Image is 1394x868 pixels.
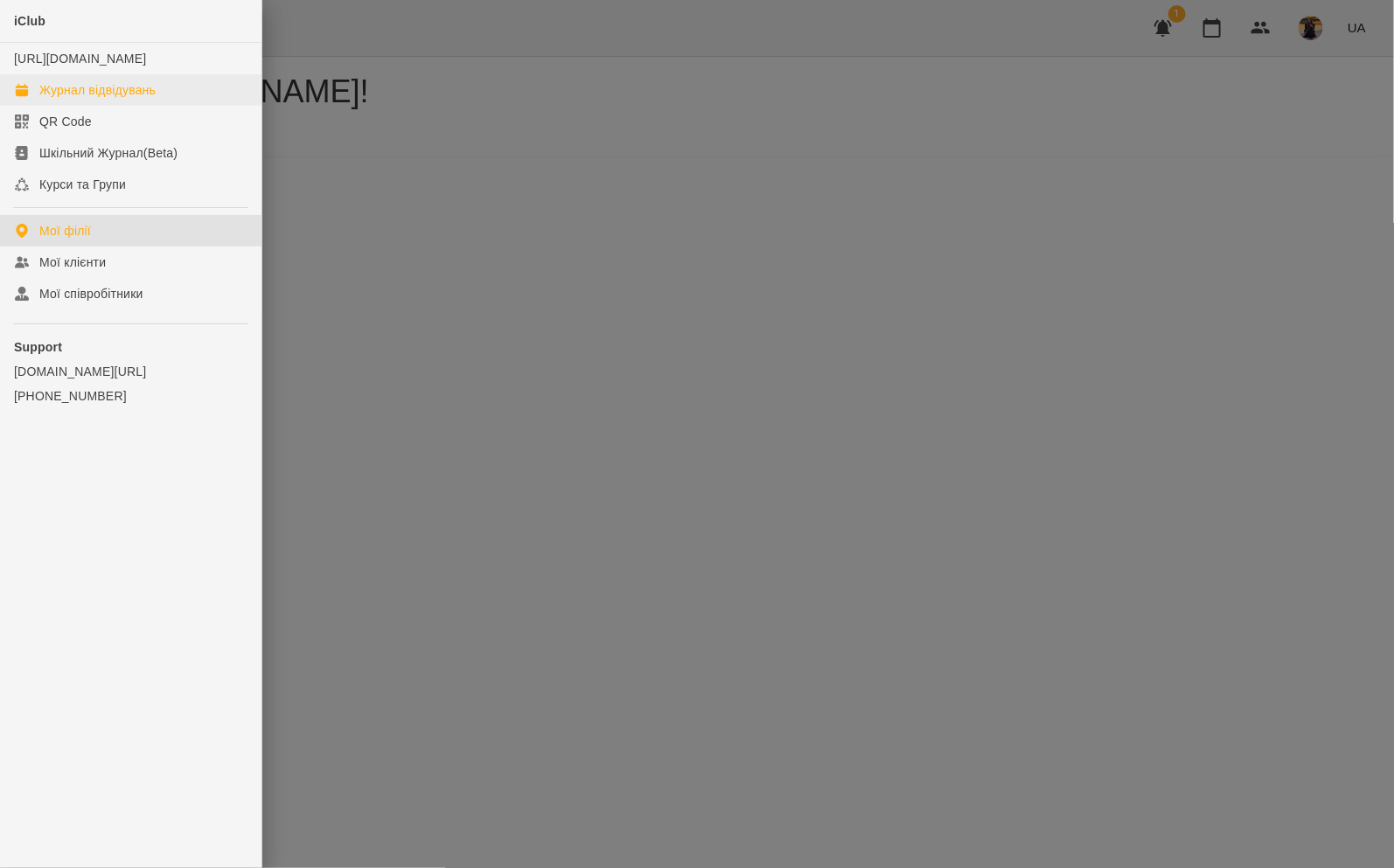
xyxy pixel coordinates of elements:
p: Support [14,338,247,356]
div: Журнал відвідувань [39,81,156,99]
div: Мої клієнти [39,253,106,271]
div: Курси та Групи [39,176,126,193]
a: [PHONE_NUMBER] [14,387,247,405]
div: Мої філії [39,222,91,240]
a: [URL][DOMAIN_NAME] [14,52,146,66]
div: QR Code [39,113,92,130]
span: iClub [14,14,45,28]
div: Мої співробітники [39,285,143,302]
a: [DOMAIN_NAME][URL] [14,363,247,380]
div: Шкільний Журнал(Beta) [39,144,178,162]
